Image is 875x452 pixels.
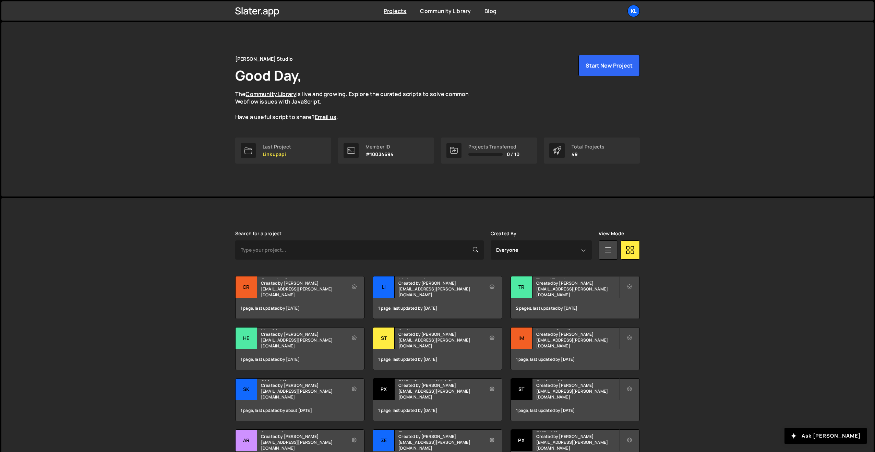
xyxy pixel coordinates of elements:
div: [PERSON_NAME] Studio [235,55,293,63]
h2: PXP - Copy to Webflow [398,379,481,381]
h2: Styleguide [536,379,619,381]
small: Created by [PERSON_NAME][EMAIL_ADDRESS][PERSON_NAME][DOMAIN_NAME] [536,331,619,349]
small: Created by [PERSON_NAME][EMAIL_ADDRESS][PERSON_NAME][DOMAIN_NAME] [536,433,619,451]
div: Projects Transferred [468,144,519,150]
div: Im [511,328,532,349]
p: 49 [572,152,604,157]
h2: Impact Studio [536,328,619,330]
a: Community Library [420,7,471,15]
a: Im Impact Studio Created by [PERSON_NAME][EMAIL_ADDRESS][PERSON_NAME][DOMAIN_NAME] 1 page, last u... [511,327,640,370]
h2: Linkupapi [398,276,481,278]
div: Total Projects [572,144,604,150]
h2: Skiveo V2 [261,379,344,381]
div: 2 pages, last updated by [DATE] [511,298,639,319]
div: 1 page, last updated by [DATE] [373,400,502,421]
p: #10034694 [365,152,394,157]
a: St Striker Created by [PERSON_NAME][EMAIL_ADDRESS][PERSON_NAME][DOMAIN_NAME] 1 page, last updated... [373,327,502,370]
a: Cr CreativeGroup Created by [PERSON_NAME][EMAIL_ADDRESS][PERSON_NAME][DOMAIN_NAME] 1 page, last u... [235,276,364,319]
div: 1 page, last updated by [DATE] [511,400,639,421]
a: Tr TrendTrack Created by [PERSON_NAME][EMAIL_ADDRESS][PERSON_NAME][DOMAIN_NAME] 2 pages, last upd... [511,276,640,319]
h2: Striker [398,328,481,330]
div: He [236,328,257,349]
div: St [511,379,532,400]
p: The is live and growing. Explore the curated scripts to solve common Webflow issues with JavaScri... [235,90,482,121]
small: Created by [PERSON_NAME][EMAIL_ADDRESS][PERSON_NAME][DOMAIN_NAME] [398,331,481,349]
h2: Arntreal [261,430,344,432]
a: Last Project Linkupapi [235,138,331,164]
div: Ar [236,430,257,451]
label: View Mode [599,231,624,236]
small: Created by [PERSON_NAME][EMAIL_ADDRESS][PERSON_NAME][DOMAIN_NAME] [261,433,344,451]
div: 1 page, last updated by about [DATE] [236,400,364,421]
a: Blog [484,7,496,15]
div: Cr [236,276,257,298]
small: Created by [PERSON_NAME][EMAIL_ADDRESS][PERSON_NAME][DOMAIN_NAME] [398,433,481,451]
div: St [373,328,395,349]
input: Type your project... [235,240,484,260]
div: 1 page, last updated by [DATE] [511,349,639,370]
small: Created by [PERSON_NAME][EMAIL_ADDRESS][PERSON_NAME][DOMAIN_NAME] [261,331,344,349]
div: Sk [236,379,257,400]
a: Email us [315,113,336,121]
p: Linkupapi [263,152,291,157]
div: PX [373,379,395,400]
small: Created by [PERSON_NAME][EMAIL_ADDRESS][PERSON_NAME][DOMAIN_NAME] [398,382,481,400]
label: Search for a project [235,231,281,236]
div: Last Project [263,144,291,150]
small: Created by [PERSON_NAME][EMAIL_ADDRESS][PERSON_NAME][DOMAIN_NAME] [398,280,481,298]
h2: HeySimon [261,328,344,330]
div: 1 page, last updated by [DATE] [236,298,364,319]
label: Created By [491,231,517,236]
a: He HeySimon Created by [PERSON_NAME][EMAIL_ADDRESS][PERSON_NAME][DOMAIN_NAME] 1 page, last update... [235,327,364,370]
div: 1 page, last updated by [DATE] [373,298,502,319]
a: Li Linkupapi Created by [PERSON_NAME][EMAIL_ADDRESS][PERSON_NAME][DOMAIN_NAME] 1 page, last updat... [373,276,502,319]
div: PX [511,430,532,451]
h2: PXP - V2 [536,430,619,432]
span: 0 / 10 [507,152,519,157]
button: Ask [PERSON_NAME] [784,428,867,444]
h2: Zecom Academy [398,430,481,432]
button: Start New Project [578,55,640,76]
h2: CreativeGroup [261,276,344,278]
a: Kl [627,5,640,17]
a: PX PXP - Copy to Webflow Created by [PERSON_NAME][EMAIL_ADDRESS][PERSON_NAME][DOMAIN_NAME] 1 page... [373,378,502,421]
small: Created by [PERSON_NAME][EMAIL_ADDRESS][PERSON_NAME][DOMAIN_NAME] [536,382,619,400]
small: Created by [PERSON_NAME][EMAIL_ADDRESS][PERSON_NAME][DOMAIN_NAME] [536,280,619,298]
div: Ze [373,430,395,451]
div: Member ID [365,144,394,150]
a: St Styleguide Created by [PERSON_NAME][EMAIL_ADDRESS][PERSON_NAME][DOMAIN_NAME] 1 page, last upda... [511,378,640,421]
h1: Good Day, [235,66,302,85]
a: Community Library [245,90,296,98]
a: Projects [384,7,406,15]
h2: TrendTrack [536,276,619,278]
div: Tr [511,276,532,298]
small: Created by [PERSON_NAME][EMAIL_ADDRESS][PERSON_NAME][DOMAIN_NAME] [261,382,344,400]
div: Li [373,276,395,298]
div: 1 page, last updated by [DATE] [236,349,364,370]
a: Sk Skiveo V2 Created by [PERSON_NAME][EMAIL_ADDRESS][PERSON_NAME][DOMAIN_NAME] 1 page, last updat... [235,378,364,421]
div: 1 page, last updated by [DATE] [373,349,502,370]
small: Created by [PERSON_NAME][EMAIL_ADDRESS][PERSON_NAME][DOMAIN_NAME] [261,280,344,298]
